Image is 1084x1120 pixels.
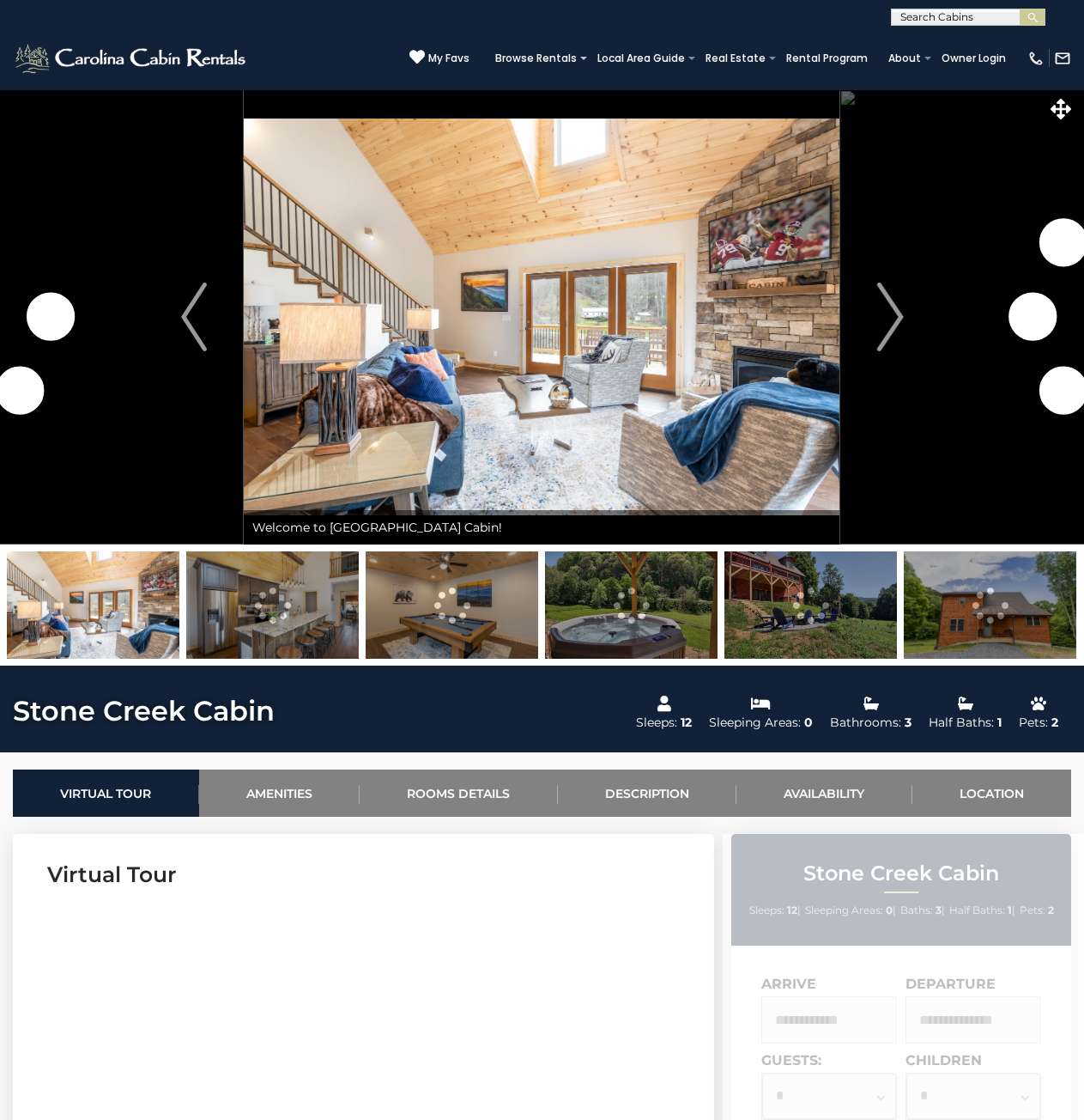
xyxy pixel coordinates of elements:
[545,551,718,659] img: 163275645
[933,46,1014,70] a: Owner Login
[487,46,585,70] a: Browse Rentals
[912,770,1072,817] a: Location
[13,770,199,817] a: Virtual Tour
[736,770,912,817] a: Availability
[877,283,903,351] img: arrow
[199,770,360,817] a: Amenities
[1027,50,1045,67] img: phone-regular-white.png
[589,46,693,70] a: Local Area Guide
[904,551,1076,659] img: 163275646
[880,46,930,70] a: About
[13,41,251,76] img: White-1-2.png
[1054,50,1071,67] img: mail-regular-white.png
[840,89,941,545] button: Next
[143,89,244,545] button: Previous
[724,551,897,659] img: 163275641
[409,49,469,67] a: My Favs
[558,770,737,817] a: Description
[366,551,538,659] img: 163275644
[778,46,876,70] a: Rental Program
[7,551,179,659] img: 163275642
[47,860,680,890] h3: Virtual Tour
[244,510,839,545] div: Welcome to [GEOGRAPHIC_DATA] Cabin!
[186,551,359,659] img: 163275643
[181,283,207,351] img: arrow
[697,46,774,70] a: Real Estate
[360,770,558,817] a: Rooms Details
[428,51,469,66] span: My Favs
